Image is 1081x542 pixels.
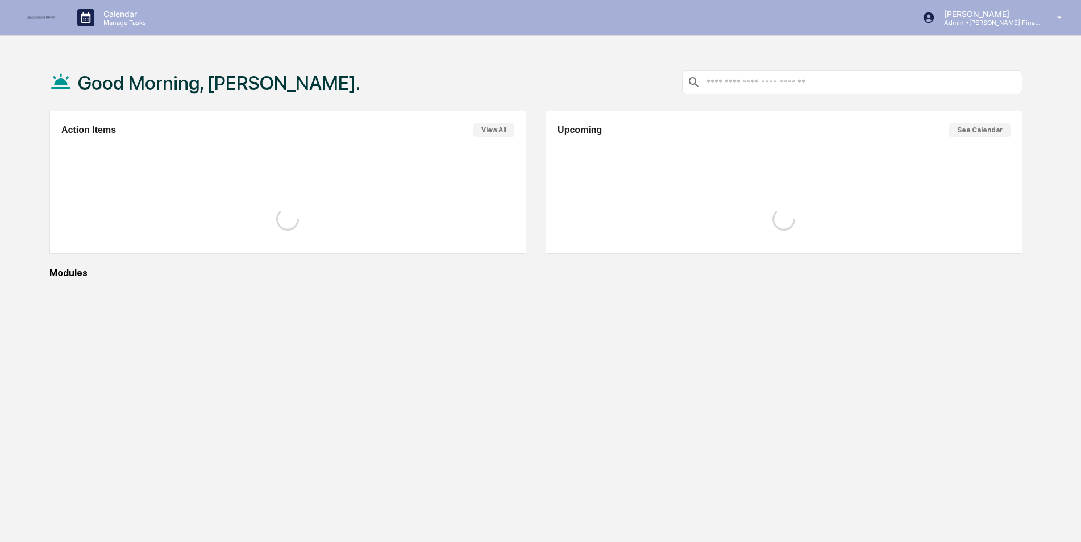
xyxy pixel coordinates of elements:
p: Calendar [94,9,152,19]
p: Manage Tasks [94,19,152,27]
img: logo [27,15,55,20]
button: View All [473,123,514,137]
h2: Upcoming [558,125,602,135]
h1: Good Morning, [PERSON_NAME]. [78,72,360,94]
div: Modules [49,268,1022,278]
p: Admin • [PERSON_NAME] Financial [935,19,1041,27]
h2: Action Items [61,125,116,135]
p: [PERSON_NAME] [935,9,1041,19]
button: See Calendar [949,123,1011,137]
